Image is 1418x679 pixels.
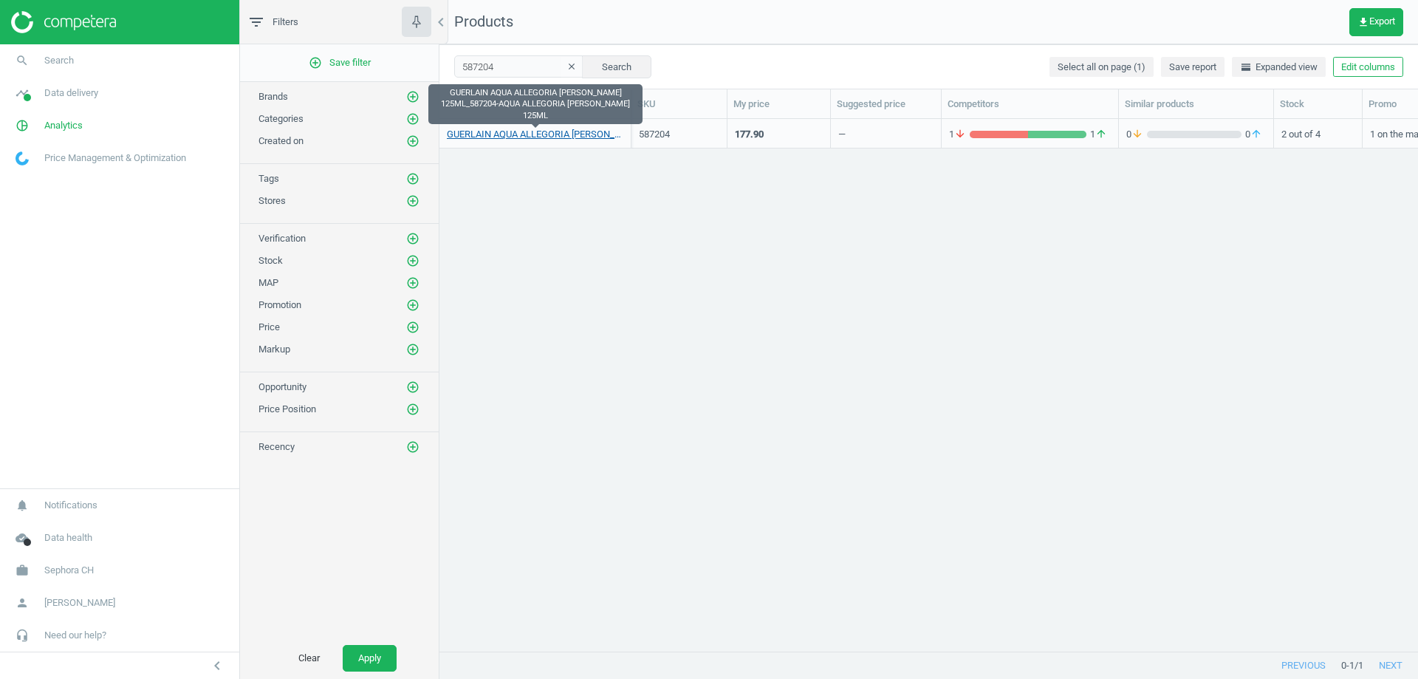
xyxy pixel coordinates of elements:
span: Price Management & Optimization [44,151,186,165]
span: Stock [258,255,283,266]
i: add_circle_outline [406,254,419,267]
i: chevron_left [208,657,226,675]
i: add_circle_outline [406,134,419,148]
button: previous [1266,652,1341,679]
i: add_circle_outline [406,276,419,290]
span: [PERSON_NAME] [44,596,115,610]
i: get_app [1357,16,1369,28]
span: Filters [273,16,298,29]
span: Expanded view [1240,61,1318,74]
span: Save report [1169,61,1216,74]
button: Search [582,55,651,78]
span: Sephora CH [44,564,94,577]
i: add_circle_outline [406,343,419,356]
img: ajHJNr6hYgQAAAAASUVORK5CYII= [11,11,116,33]
span: Stores [258,195,286,206]
div: GUERLAIN AQUA ALLEGORIA [PERSON_NAME] 125ML_587204-AQUA ALLEGORIA [PERSON_NAME] 125ML [428,84,643,124]
button: add_circle_outline [405,342,420,357]
button: Select all on page (1) [1049,57,1154,78]
button: Clear [283,645,335,672]
i: add_circle_outline [406,440,419,454]
i: search [8,47,36,75]
input: SKU/Title search [454,55,583,78]
button: add_circle_outline [405,276,420,290]
div: My price [733,98,824,111]
span: Price Position [258,403,316,414]
div: grid [439,119,1418,640]
i: arrow_downward [954,128,966,141]
div: 2 out of 4 [1281,120,1354,146]
span: Need our help? [44,629,106,642]
span: Tags [258,173,279,184]
span: Save filter [309,56,371,69]
i: clear [566,61,577,72]
button: clear [561,57,583,78]
span: Data delivery [44,86,98,100]
span: 1 [949,128,970,141]
div: 587204 [639,128,719,141]
span: Opportunity [258,381,306,392]
i: timeline [8,79,36,107]
button: Apply [343,645,397,672]
button: add_circle_outline [405,194,420,208]
span: 0 [1241,128,1266,141]
span: Export [1357,16,1395,28]
i: notifications [8,491,36,519]
div: Similar products [1125,98,1267,111]
span: 0 - 1 [1341,659,1354,672]
span: Select all on page (1) [1058,61,1145,74]
button: Save report [1161,57,1225,78]
i: arrow_upward [1095,128,1107,141]
i: chevron_left [432,13,450,31]
i: add_circle_outline [406,112,419,126]
i: add_circle_outline [309,56,322,69]
i: add_circle_outline [406,194,419,208]
button: add_circle_outline [405,89,420,104]
div: SKU [637,98,721,111]
i: filter_list [247,13,265,31]
i: add_circle_outline [406,403,419,416]
button: add_circle_outline [405,298,420,313]
span: Products [454,13,513,30]
i: arrow_upward [1250,128,1262,141]
i: add_circle_outline [406,172,419,185]
span: Verification [258,233,306,244]
i: add_circle_outline [406,232,419,245]
i: add_circle_outline [406,381,419,394]
span: Markup [258,344,290,355]
button: add_circle_outline [405,231,420,246]
button: horizontal_splitExpanded view [1232,57,1326,78]
div: — [838,128,846,146]
button: add_circle_outline [405,134,420,149]
button: add_circle_outlineSave filter [240,48,439,78]
span: Recency [258,441,295,452]
i: add_circle_outline [406,90,419,103]
button: add_circle_outline [405,112,420,126]
a: GUERLAIN AQUA ALLEGORIA [PERSON_NAME] 125ML_587204-AQUA ALLEGORIA [PERSON_NAME] 125ML [447,128,623,141]
span: Data health [44,531,92,545]
i: add_circle_outline [406,321,419,334]
span: Analytics [44,119,83,132]
div: Competitors [948,98,1112,111]
div: 177.90 [735,128,764,141]
div: Suggested price [837,98,935,111]
img: wGWNvw8QSZomAAAAABJRU5ErkJggg== [16,151,29,166]
span: MAP [258,277,278,288]
i: add_circle_outline [406,298,419,312]
button: add_circle_outline [405,171,420,186]
i: horizontal_split [1240,61,1252,73]
span: Brands [258,91,288,102]
span: Categories [258,113,304,124]
span: 1 [1086,128,1111,141]
span: Price [258,321,280,332]
i: cloud_done [8,524,36,552]
div: Stock [1280,98,1356,111]
span: / 1 [1354,659,1363,672]
i: headset_mic [8,621,36,649]
i: pie_chart_outlined [8,112,36,140]
span: Notifications [44,499,97,512]
i: arrow_downward [1131,128,1143,141]
button: add_circle_outline [405,440,420,454]
button: chevron_left [199,656,236,675]
button: add_circle_outline [405,253,420,268]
